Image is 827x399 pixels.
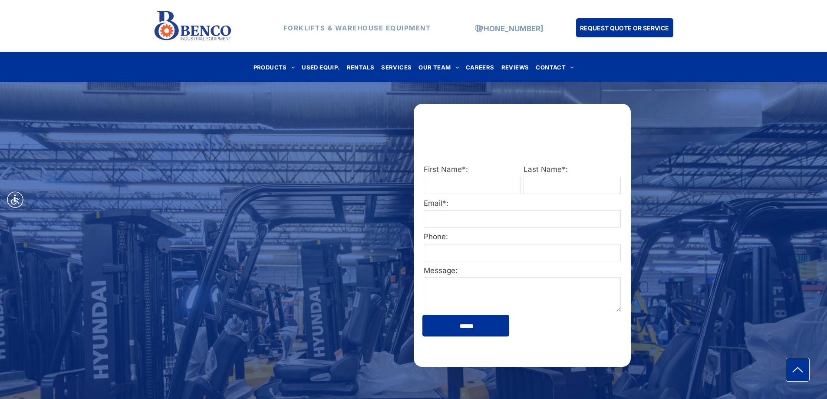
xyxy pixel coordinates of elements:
label: Message: [424,265,621,277]
a: CONTACT [532,61,577,73]
a: USED EQUIP. [298,61,343,73]
a: RENTALS [343,61,378,73]
label: Email*: [424,198,621,209]
a: CAREERS [462,61,498,73]
a: OUR TEAM [415,61,462,73]
span: REQUEST QUOTE OR SERVICE [580,20,669,36]
a: SERVICES [378,61,415,73]
a: REVIEWS [498,61,533,73]
label: First Name*: [424,164,521,175]
label: Phone: [424,231,621,243]
a: PRODUCTS [250,61,299,73]
label: Last Name*: [524,164,621,175]
strong: FORKLIFTS & WAREHOUSE EQUIPMENT [283,24,431,32]
a: REQUEST QUOTE OR SERVICE [576,18,673,37]
a: [PHONE_NUMBER] [476,24,543,33]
